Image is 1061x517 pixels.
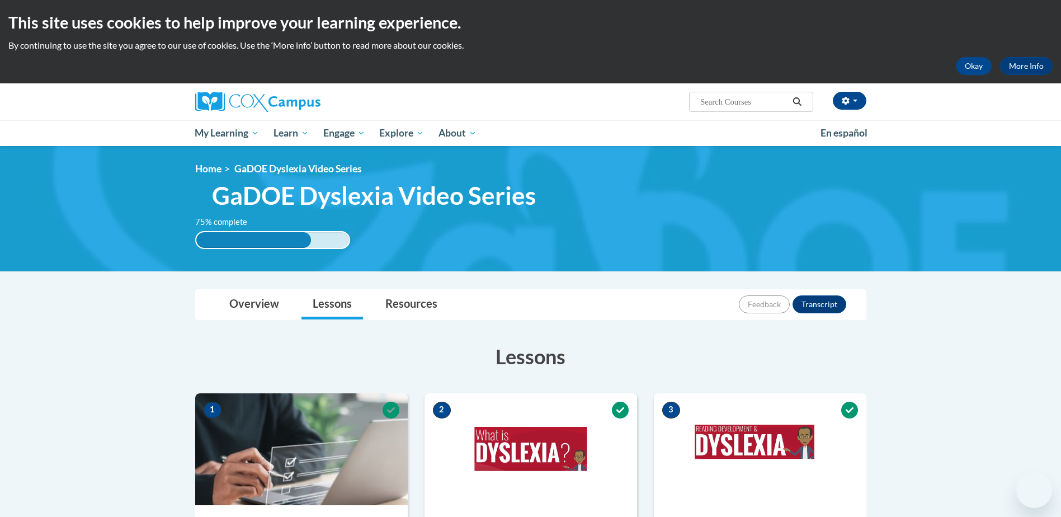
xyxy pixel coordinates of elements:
[218,290,290,319] a: Overview
[301,290,363,319] a: Lessons
[1016,472,1052,508] iframe: Button to launch messaging window
[654,393,866,505] img: Course Image
[8,11,1053,34] h2: This site uses cookies to help improve your learning experience.
[662,402,680,419] span: 3
[789,95,805,109] button: Search
[813,121,875,145] a: En español
[739,295,790,313] button: Feedback
[956,57,992,75] button: Okay
[323,126,365,140] span: Engage
[793,295,846,313] button: Transcript
[8,39,1053,51] p: By continuing to use the site you agree to our use of cookies. Use the ‘More info’ button to read...
[431,120,484,146] a: About
[196,232,311,248] div: 75% complete
[433,402,451,419] span: 2
[195,163,221,175] a: Home
[379,126,424,140] span: Explore
[195,92,408,112] a: Cox Campus
[195,216,260,228] label: 75% complete
[273,126,309,140] span: Learn
[438,126,477,140] span: About
[699,95,789,109] input: Search Courses
[195,342,866,370] h3: Lessons
[188,120,267,146] a: My Learning
[178,120,883,146] div: Main menu
[195,92,320,112] img: Cox Campus
[212,181,536,210] span: GaDOE Dyslexia Video Series
[425,393,637,505] img: Course Image
[195,126,259,140] span: My Learning
[372,120,431,146] a: Explore
[266,120,316,146] a: Learn
[316,120,372,146] a: Engage
[234,163,362,175] span: GaDOE Dyslexia Video Series
[374,290,449,319] a: Resources
[820,127,867,139] span: En español
[204,402,221,419] span: 1
[1000,57,1053,75] a: More Info
[833,92,866,110] button: Account Settings
[195,393,408,505] img: Course Image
